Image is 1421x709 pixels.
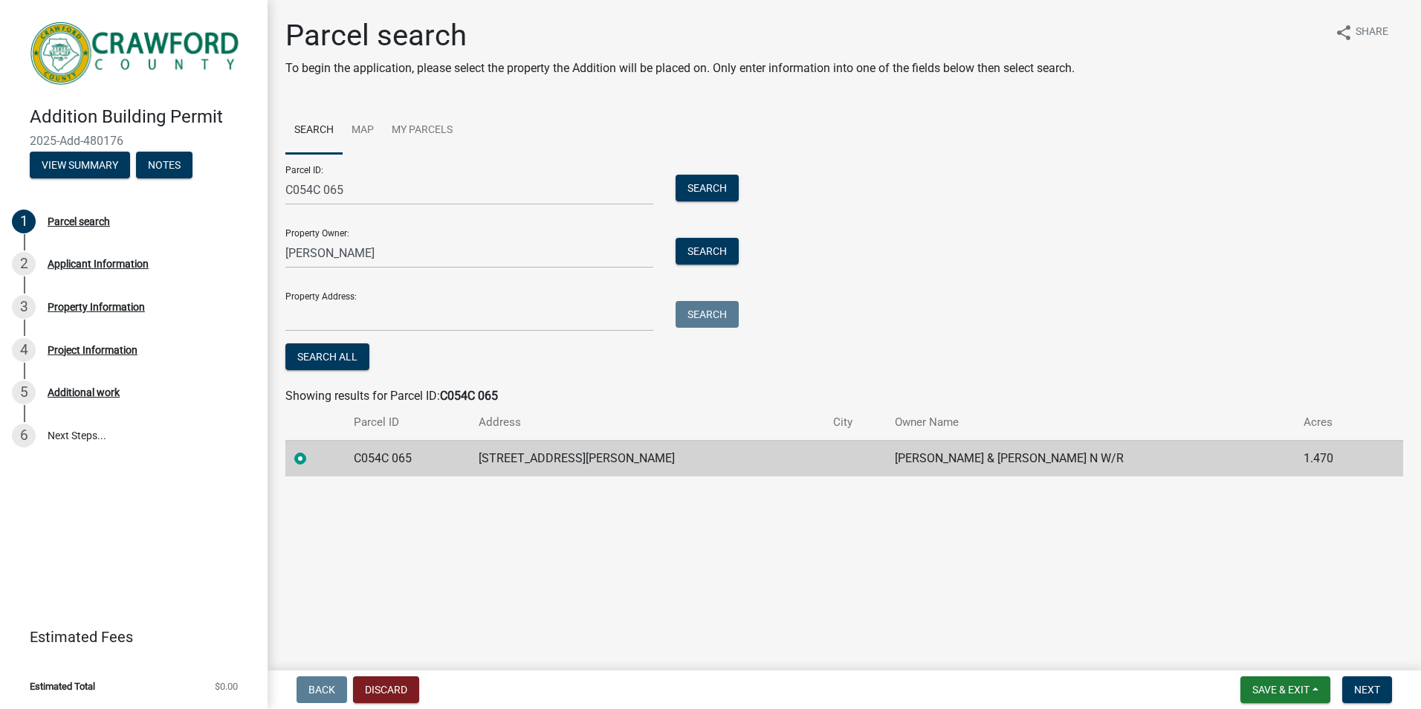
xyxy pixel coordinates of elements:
[30,16,244,91] img: Crawford County, Georgia
[12,381,36,404] div: 5
[353,676,419,703] button: Discard
[1295,440,1373,476] td: 1.470
[285,59,1075,77] p: To begin the application, please select the property the Addition will be placed on. Only enter i...
[886,405,1295,440] th: Owner Name
[676,238,739,265] button: Search
[886,440,1295,476] td: [PERSON_NAME] & [PERSON_NAME] N W/R
[30,160,130,172] wm-modal-confirm: Summary
[136,160,192,172] wm-modal-confirm: Notes
[345,440,470,476] td: C054C 065
[824,405,886,440] th: City
[1323,18,1400,47] button: shareShare
[676,175,739,201] button: Search
[1240,676,1330,703] button: Save & Exit
[1252,684,1310,696] span: Save & Exit
[12,622,244,652] a: Estimated Fees
[285,343,369,370] button: Search All
[48,345,137,355] div: Project Information
[308,684,335,696] span: Back
[48,259,149,269] div: Applicant Information
[1354,684,1380,696] span: Next
[343,107,383,155] a: Map
[285,18,1075,54] h1: Parcel search
[285,107,343,155] a: Search
[136,152,192,178] button: Notes
[30,134,238,148] span: 2025-Add-480176
[12,210,36,233] div: 1
[12,295,36,319] div: 3
[48,216,110,227] div: Parcel search
[1295,405,1373,440] th: Acres
[12,338,36,362] div: 4
[12,252,36,276] div: 2
[345,405,470,440] th: Parcel ID
[12,424,36,447] div: 6
[30,106,256,128] h4: Addition Building Permit
[285,387,1403,405] div: Showing results for Parcel ID:
[1356,24,1388,42] span: Share
[1335,24,1353,42] i: share
[1342,676,1392,703] button: Next
[215,682,238,691] span: $0.00
[48,387,120,398] div: Additional work
[440,389,498,403] strong: C054C 065
[30,682,95,691] span: Estimated Total
[470,405,824,440] th: Address
[297,676,347,703] button: Back
[676,301,739,328] button: Search
[383,107,462,155] a: My Parcels
[470,440,824,476] td: [STREET_ADDRESS][PERSON_NAME]
[30,152,130,178] button: View Summary
[48,302,145,312] div: Property Information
